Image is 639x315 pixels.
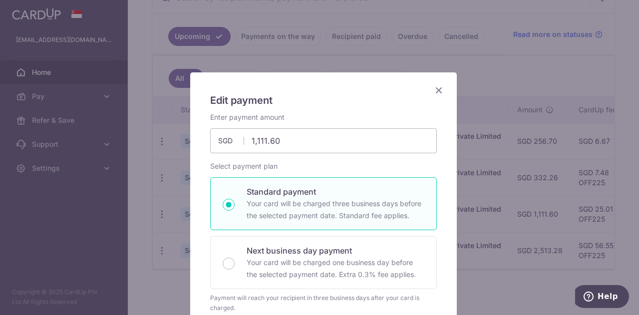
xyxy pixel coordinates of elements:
[247,257,424,281] p: Your card will be charged one business day before the selected payment date. Extra 0.3% fee applies.
[210,92,437,108] h5: Edit payment
[210,161,278,171] label: Select payment plan
[218,136,244,146] span: SGD
[210,128,437,153] input: 0.00
[247,198,424,222] p: Your card will be charged three business days before the selected payment date. Standard fee appl...
[247,245,424,257] p: Next business day payment
[210,293,437,313] div: Payment will reach your recipient in three business days after your card is charged.
[433,84,445,96] button: Close
[247,186,424,198] p: Standard payment
[575,285,629,310] iframe: Opens a widget where you can find more information
[210,112,285,122] label: Enter payment amount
